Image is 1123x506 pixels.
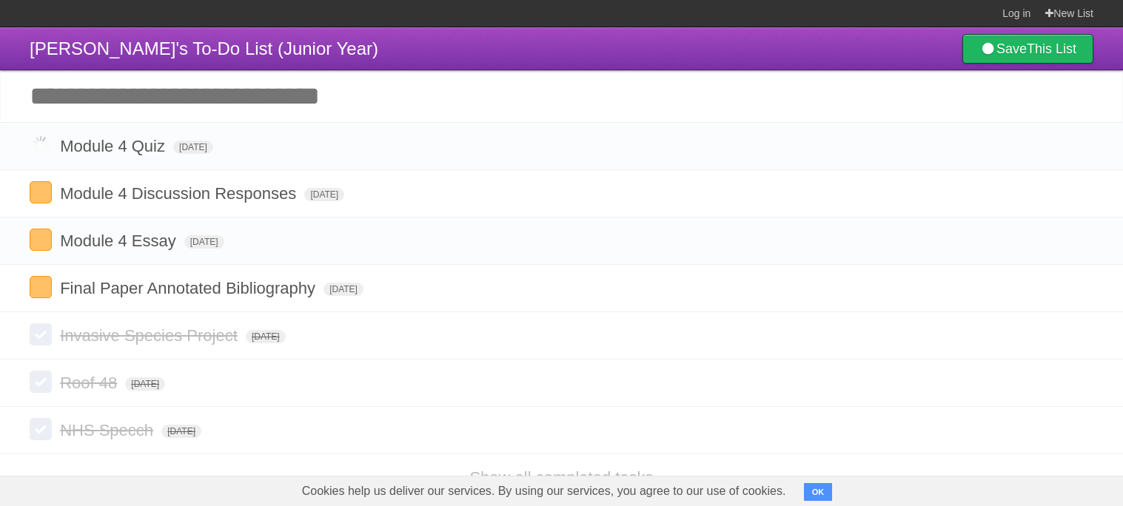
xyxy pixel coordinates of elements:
label: Done [30,181,52,203]
a: Show all completed tasks [469,468,653,487]
span: Final Paper Annotated Bibliography [60,279,319,297]
label: Done [30,276,52,298]
span: [DATE] [125,377,165,391]
span: Module 4 Essay [60,232,180,250]
span: Invasive Species Project [60,326,241,345]
span: [DATE] [324,283,363,296]
label: Done [30,371,52,393]
span: [DATE] [173,141,213,154]
b: This List [1027,41,1076,56]
span: [PERSON_NAME]'s To-Do List (Junior Year) [30,38,378,58]
span: [DATE] [161,425,201,438]
span: Roof 48 [60,374,121,392]
span: Cookies help us deliver our services. By using our services, you agree to our use of cookies. [287,476,801,506]
button: OK [804,483,833,501]
label: Done [30,134,52,156]
span: Module 4 Discussion Responses [60,184,300,203]
label: Done [30,323,52,345]
span: [DATE] [184,235,224,249]
span: Module 4 Quiz [60,137,169,155]
span: NHS Specch [60,421,157,439]
label: Done [30,418,52,440]
a: SaveThis List [962,34,1093,64]
span: [DATE] [246,330,286,343]
span: [DATE] [304,188,344,201]
label: Done [30,229,52,251]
